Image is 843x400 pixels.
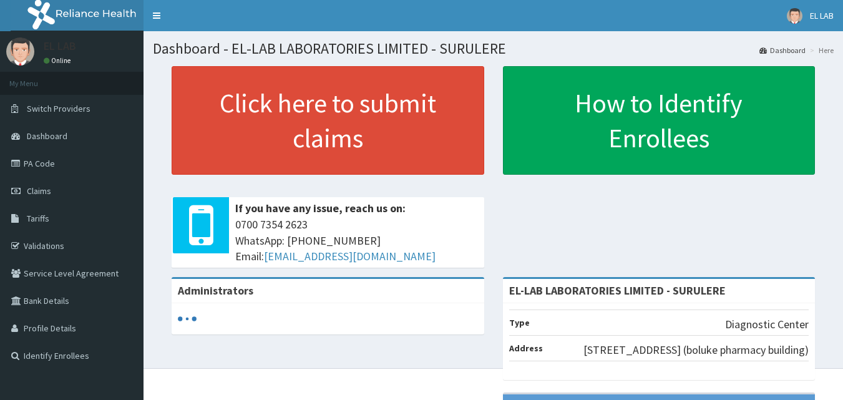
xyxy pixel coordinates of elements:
b: Administrators [178,283,253,298]
li: Here [807,45,834,56]
strong: EL-LAB LABORATORIES LIMITED - SURULERE [509,283,726,298]
img: User Image [6,37,34,66]
span: EL LAB [810,10,834,21]
span: Dashboard [27,130,67,142]
a: How to Identify Enrollees [503,66,816,175]
span: Claims [27,185,51,197]
svg: audio-loading [178,310,197,328]
span: Switch Providers [27,103,90,114]
span: Tariffs [27,213,49,224]
p: Diagnostic Center [725,316,809,333]
p: [STREET_ADDRESS] (boluke pharmacy building) [583,342,809,358]
a: Click here to submit claims [172,66,484,175]
span: 0700 7354 2623 WhatsApp: [PHONE_NUMBER] Email: [235,217,478,265]
a: Online [44,56,74,65]
b: Type [509,317,530,328]
h1: Dashboard - EL-LAB LABORATORIES LIMITED - SURULERE [153,41,834,57]
img: User Image [787,8,802,24]
a: [EMAIL_ADDRESS][DOMAIN_NAME] [264,249,436,263]
b: Address [509,343,543,354]
b: If you have any issue, reach us on: [235,201,406,215]
p: EL LAB [44,41,76,52]
a: Dashboard [759,45,806,56]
